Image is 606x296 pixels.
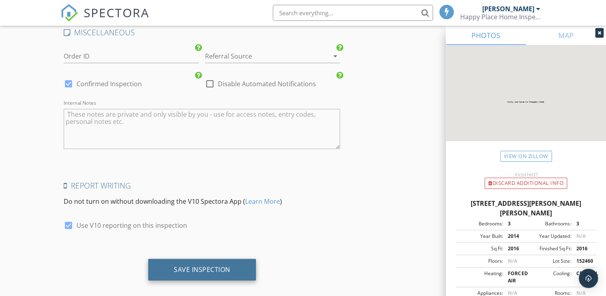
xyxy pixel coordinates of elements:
h4: MISCELLANEOUS [64,27,340,38]
div: 152460 [571,257,594,265]
label: Use V10 reporting on this inspection [77,221,187,229]
img: The Best Home Inspection Software - Spectora [60,4,78,22]
a: View on Zillow [500,151,552,162]
a: PHOTOS [446,26,526,45]
div: 2016 [503,245,526,252]
input: Search everything... [273,5,433,21]
div: 3 [503,220,526,227]
div: CENTRAL [571,270,594,284]
div: Bathrooms: [526,220,571,227]
div: Heating: [458,270,503,284]
div: Discard Additional info [485,178,567,189]
div: Year Built: [458,233,503,240]
span: SPECTORA [84,4,149,21]
a: Learn More [245,197,280,205]
div: Lot Size: [526,257,571,265]
a: MAP [526,26,606,45]
span: N/A [508,257,517,264]
img: streetview [446,45,606,160]
div: Happy Place Home Inspections [460,13,540,21]
label: Confirmed Inspection [77,80,142,88]
p: Do not turn on without downloading the V10 Spectora App ( ) [64,196,340,206]
div: [STREET_ADDRESS][PERSON_NAME][PERSON_NAME] [455,199,596,218]
a: SPECTORA [60,11,149,28]
div: FORCED AIR [503,270,526,284]
div: Year Updated: [526,233,571,240]
div: Open Intercom Messenger [579,269,598,288]
label: Disable Automated Notifications [218,80,316,88]
h4: Report Writing [64,180,340,191]
div: Floors: [458,257,503,265]
div: Sq Ft: [458,245,503,252]
div: 3 [571,220,594,227]
div: Bedrooms: [458,220,503,227]
div: Incorrect? [446,171,606,178]
div: 2014 [503,233,526,240]
div: Save Inspection [174,265,230,273]
div: Finished Sq Ft: [526,245,571,252]
i: arrow_drop_down [330,51,340,61]
div: 2016 [571,245,594,252]
textarea: Internal Notes [64,109,340,149]
div: [PERSON_NAME] [482,5,534,13]
div: Cooling: [526,270,571,284]
span: N/A [576,233,585,239]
